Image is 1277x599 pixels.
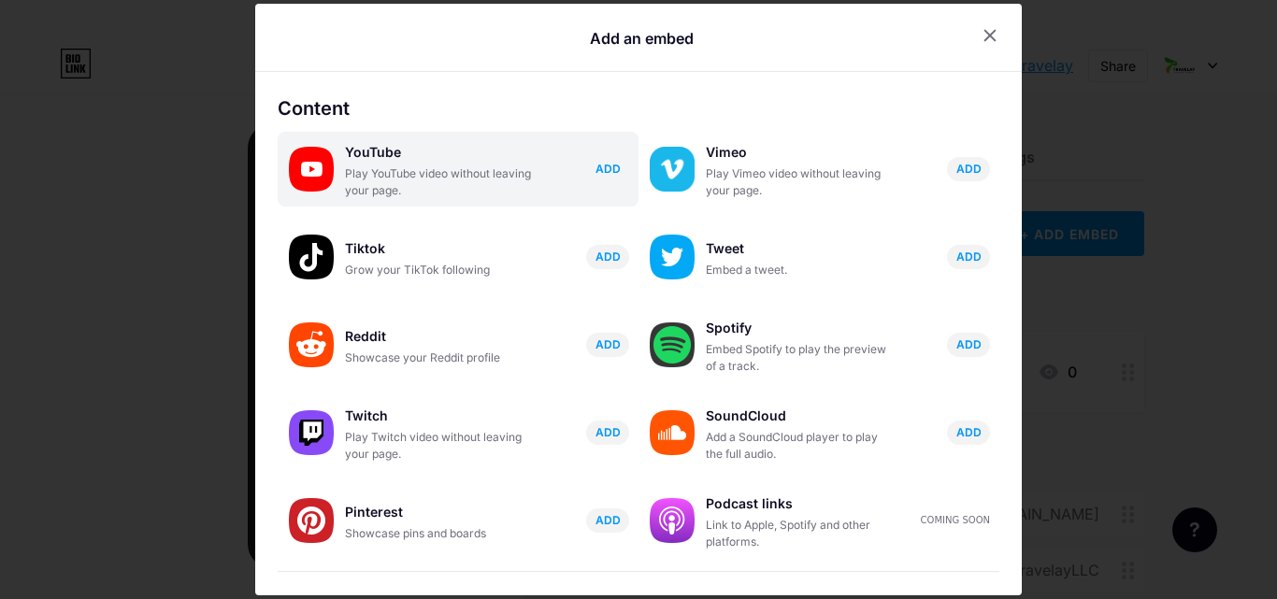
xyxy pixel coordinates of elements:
button: ADD [947,333,990,357]
img: spotify [650,322,695,367]
button: ADD [947,157,990,181]
div: Embed Spotify to play the preview of a track. [706,341,893,375]
div: Reddit [345,323,532,349]
button: ADD [586,508,629,533]
button: ADD [947,421,990,445]
span: ADD [956,336,982,352]
div: Vimeo [706,139,893,165]
div: Add an embed [590,27,694,50]
span: ADD [956,424,982,440]
img: youtube [289,147,334,192]
div: Tiktok [345,235,532,262]
span: ADD [956,249,982,264]
button: ADD [586,245,629,269]
span: ADD [595,161,621,177]
button: ADD [947,245,990,269]
div: Showcase pins and boards [345,525,532,542]
div: SoundCloud [706,403,893,429]
button: ADD [586,333,629,357]
div: Add a SoundCloud player to play the full audio. [706,429,893,463]
img: podcastlinks [650,498,695,543]
div: Showcase your Reddit profile [345,349,532,366]
div: Pinterest [345,499,532,525]
div: Embed a tweet. [706,262,893,278]
span: ADD [595,512,621,528]
div: Coming soon [921,513,990,527]
span: ADD [595,249,621,264]
div: Content [278,94,999,122]
div: Podcast links [706,491,893,517]
div: Play Vimeo video without leaving your page. [706,165,893,199]
img: soundcloud [650,410,695,455]
img: tiktok [289,235,334,279]
div: Spotify [706,315,893,341]
button: ADD [586,157,629,181]
img: twitch [289,410,334,455]
button: ADD [586,421,629,445]
div: Play Twitch video without leaving your page. [345,429,532,463]
span: ADD [956,161,982,177]
div: Twitch [345,403,532,429]
div: Play YouTube video without leaving your page. [345,165,532,199]
div: YouTube [345,139,532,165]
div: Link to Apple, Spotify and other platforms. [706,517,893,550]
img: twitter [650,235,695,279]
span: ADD [595,336,621,352]
img: pinterest [289,498,334,543]
div: Grow your TikTok following [345,262,532,278]
span: ADD [595,424,621,440]
img: vimeo [650,147,695,192]
div: Tweet [706,235,893,262]
img: reddit [289,322,334,367]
